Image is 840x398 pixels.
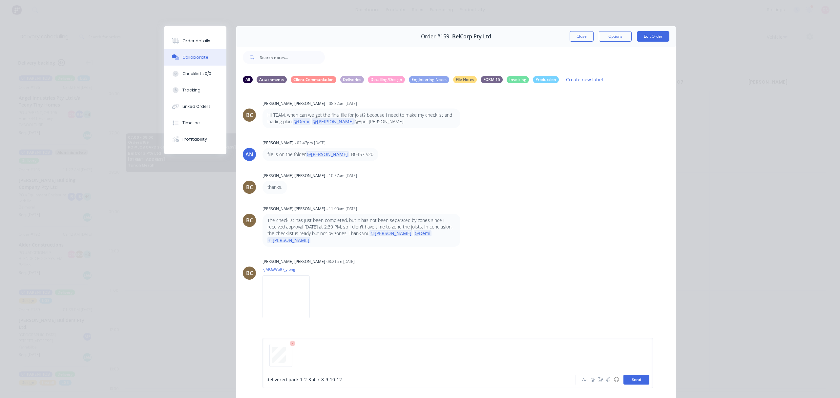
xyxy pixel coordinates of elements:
p: kjMOxWb97jy.png [262,267,316,272]
div: Profitability [182,136,207,142]
span: @[PERSON_NAME] [306,151,349,157]
div: Deliveries [340,76,364,83]
div: Timeline [182,120,200,126]
button: Linked Orders [164,98,226,115]
div: FORM 15 [481,76,503,83]
button: Create new label [563,75,607,84]
span: @[PERSON_NAME] [312,118,355,125]
span: @Demi [414,230,431,236]
input: Search notes... [260,51,325,64]
div: BC [246,111,253,119]
p: The checklist has just been completed, but it has not been separated by zones since I received ap... [267,217,455,244]
div: [PERSON_NAME] [PERSON_NAME] [262,259,325,265]
span: BelCorp Pty Ltd [452,33,491,40]
button: Profitability [164,131,226,148]
div: [PERSON_NAME] [PERSON_NAME] [262,173,325,179]
span: @Demi [293,118,310,125]
button: Tracking [164,82,226,98]
div: BC [246,183,253,191]
div: Collaborate [182,54,208,60]
button: Send [623,375,649,385]
div: Order details [182,38,210,44]
div: Tracking [182,87,200,93]
div: - 08:32am [DATE] [326,101,357,107]
div: - 11:00am [DATE] [326,206,357,212]
p: HI TEAM, when can we get the final file for joist? becouse i need to make my checklist and loadin... [267,112,455,125]
div: 08:21am [DATE] [326,328,355,333]
div: [PERSON_NAME] [PERSON_NAME] [262,101,325,107]
div: Invoicing [507,76,529,83]
div: Linked Orders [182,104,211,109]
div: - 10:57am [DATE] [326,173,357,179]
div: Client Communiation [291,76,336,83]
div: Engineering Notes [409,76,449,83]
p: file is on the folder . B0457-v20 [267,151,373,158]
p: thanks. [267,184,282,190]
div: Attachments [257,76,287,83]
div: BC [246,216,253,224]
div: [PERSON_NAME] [PERSON_NAME] [262,206,325,212]
div: AN [245,150,253,158]
button: Order details [164,33,226,49]
div: Detailing/Design [368,76,405,83]
span: @[PERSON_NAME] [267,237,310,243]
div: - 02:47pm [DATE] [295,140,325,146]
button: @ [589,376,597,384]
div: Production [533,76,559,83]
div: [PERSON_NAME] [262,140,293,146]
div: 08:21am [DATE] [326,259,355,265]
button: Collaborate [164,49,226,66]
div: File Notes [453,76,477,83]
span: delivered pack 1-2-3-4-7-8-9-10-12 [266,377,342,383]
button: ☺ [612,376,620,384]
div: Checklists 0/0 [182,71,211,77]
button: Checklists 0/0 [164,66,226,82]
button: Edit Order [637,31,669,42]
div: BC [246,269,253,277]
span: @[PERSON_NAME] [369,230,412,236]
span: Order #159 - [421,33,452,40]
button: Aa [581,376,589,384]
button: Close [570,31,594,42]
div: [PERSON_NAME] [PERSON_NAME] [262,328,325,333]
button: Options [599,31,632,42]
button: Timeline [164,115,226,131]
div: All [243,76,253,83]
